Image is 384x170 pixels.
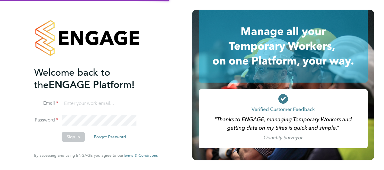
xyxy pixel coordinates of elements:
label: Password [34,117,58,123]
a: Terms & Conditions [123,153,158,158]
span: Terms & Conditions [123,153,158,158]
input: Enter your work email... [62,98,136,109]
button: Sign In [62,132,85,142]
label: Email [34,100,58,106]
span: By accessing and using ENGAGE you agree to our [34,153,158,158]
span: Welcome back to the [34,67,110,91]
h2: ENGAGE Platform! [34,66,152,91]
button: Forgot Password [89,132,131,142]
